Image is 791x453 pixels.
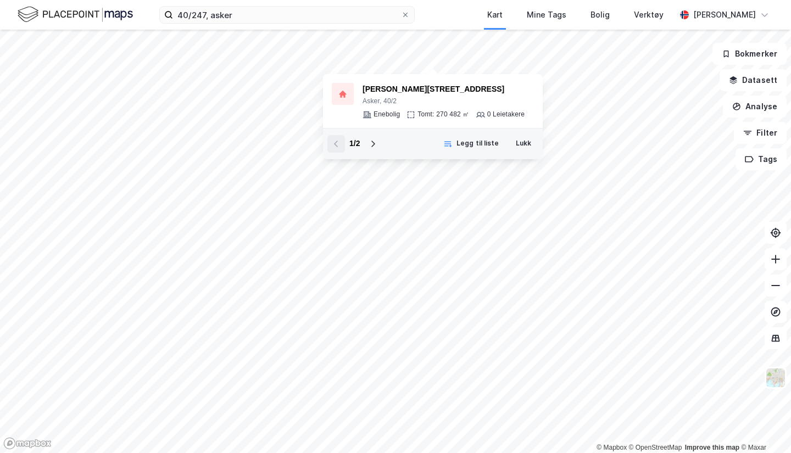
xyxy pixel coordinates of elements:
[723,96,787,118] button: Analyse
[173,7,401,23] input: Søk på adresse, matrikkel, gårdeiere, leietakere eller personer
[736,400,791,453] div: Kontrollprogram for chat
[712,43,787,65] button: Bokmerker
[349,137,360,150] div: 1 / 2
[597,444,627,451] a: Mapbox
[417,110,469,119] div: Tomt: 270 482 ㎡
[363,97,525,106] div: Asker, 40/2
[3,437,52,450] a: Mapbox homepage
[720,69,787,91] button: Datasett
[693,8,756,21] div: [PERSON_NAME]
[374,110,400,119] div: Enebolig
[734,122,787,144] button: Filter
[765,367,786,388] img: Z
[736,148,787,170] button: Tags
[591,8,610,21] div: Bolig
[527,8,566,21] div: Mine Tags
[436,135,506,153] button: Legg til liste
[629,444,682,451] a: OpenStreetMap
[685,444,739,451] a: Improve this map
[736,400,791,453] iframe: Chat Widget
[634,8,664,21] div: Verktøy
[487,8,503,21] div: Kart
[509,135,538,153] button: Lukk
[18,5,133,24] img: logo.f888ab2527a4732fd821a326f86c7f29.svg
[363,83,525,96] div: [PERSON_NAME][STREET_ADDRESS]
[487,110,525,119] div: 0 Leietakere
